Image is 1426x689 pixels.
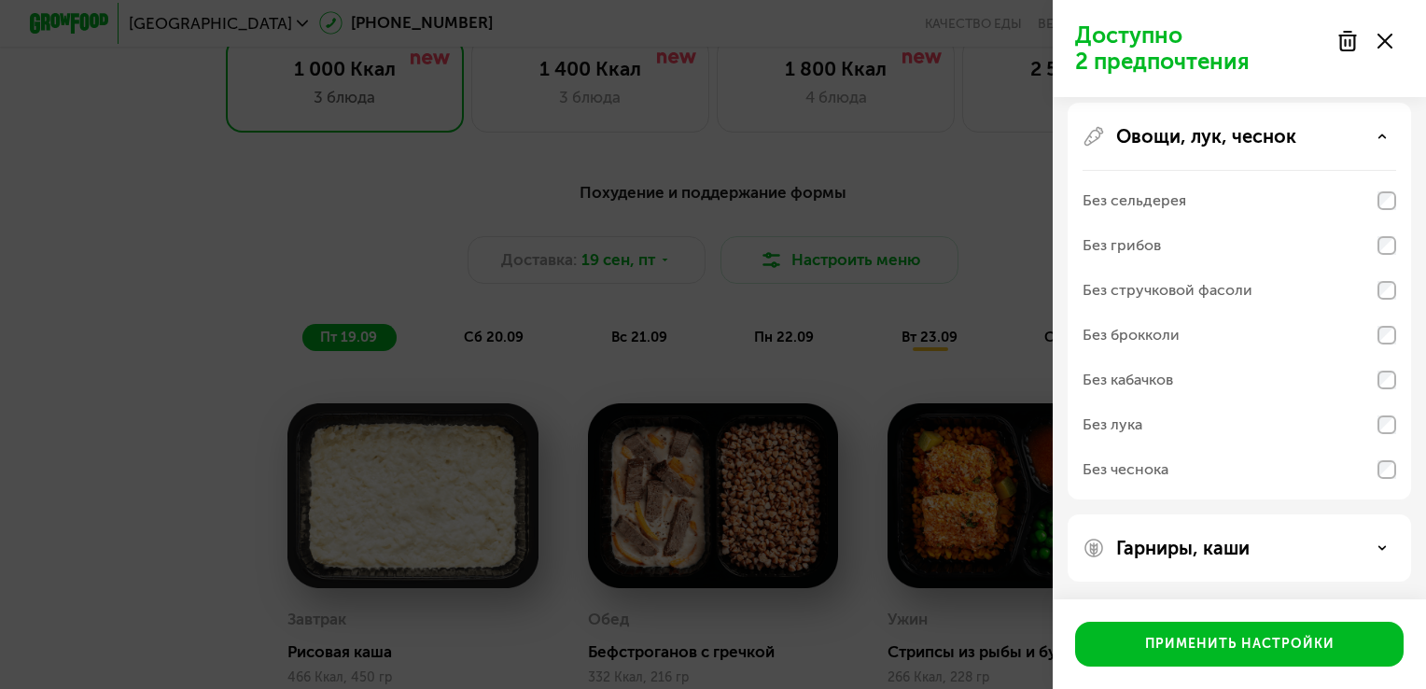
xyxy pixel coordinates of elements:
[1083,324,1180,346] div: Без брокколи
[1083,190,1186,212] div: Без сельдерея
[1116,537,1250,559] p: Гарниры, каши
[1116,125,1296,148] p: Овощи, лук, чеснок
[1075,22,1325,75] p: Доступно 2 предпочтения
[1145,635,1335,654] div: Применить настройки
[1083,458,1168,481] div: Без чеснока
[1083,414,1142,436] div: Без лука
[1083,234,1161,257] div: Без грибов
[1083,279,1252,302] div: Без стручковой фасоли
[1075,622,1404,667] button: Применить настройки
[1083,369,1173,391] div: Без кабачков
